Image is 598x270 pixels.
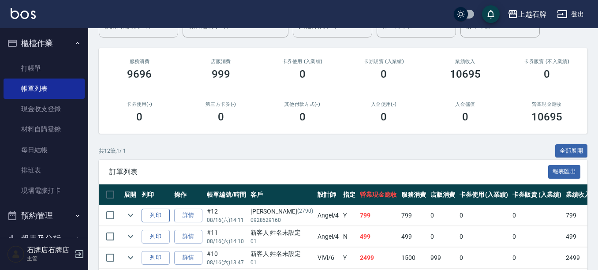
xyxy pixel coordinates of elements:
[381,111,387,123] h3: 0
[4,204,85,227] button: 預約管理
[450,68,481,80] h3: 10695
[435,101,496,107] h2: 入金儲值
[428,247,457,268] td: 999
[4,99,85,119] a: 現金收支登錄
[510,205,564,226] td: 0
[250,228,313,237] div: 新客人 姓名未設定
[191,59,251,64] h2: 店販消費
[4,119,85,139] a: 材料自購登錄
[272,101,333,107] h2: 其他付款方式(-)
[99,147,126,155] p: 共 12 筆, 1 / 1
[124,230,137,243] button: expand row
[315,205,341,226] td: Angel /4
[4,160,85,180] a: 排班表
[207,237,246,245] p: 08/16 (六) 14:10
[341,184,358,205] th: 指定
[315,184,341,205] th: 設計師
[358,247,399,268] td: 2499
[7,245,25,263] img: Person
[124,209,137,222] button: expand row
[174,209,202,222] a: 詳情
[504,5,550,23] button: 上越石牌
[109,59,170,64] h3: 服務消費
[4,32,85,55] button: 櫃檯作業
[428,205,457,226] td: 0
[516,101,577,107] h2: 營業現金應收
[207,259,246,266] p: 08/16 (六) 13:47
[27,255,72,262] p: 主管
[4,58,85,79] a: 打帳單
[299,68,306,80] h3: 0
[531,111,562,123] h3: 10695
[218,111,224,123] h3: 0
[207,216,246,224] p: 08/16 (六) 14:11
[358,184,399,205] th: 營業現金應收
[399,184,428,205] th: 服務消費
[205,226,248,247] td: #11
[4,180,85,201] a: 現場電腦打卡
[564,226,593,247] td: 499
[122,184,139,205] th: 展開
[354,101,414,107] h2: 入金使用(-)
[555,144,588,158] button: 全部展開
[248,184,315,205] th: 客戶
[428,226,457,247] td: 0
[127,68,152,80] h3: 9696
[564,184,593,205] th: 業績收入
[299,111,306,123] h3: 0
[510,247,564,268] td: 0
[518,9,546,20] div: 上越石牌
[358,205,399,226] td: 799
[457,205,511,226] td: 0
[174,251,202,265] a: 詳情
[27,246,72,255] h5: 石牌店石牌店
[399,205,428,226] td: 799
[315,226,341,247] td: Angel /4
[250,207,313,216] div: [PERSON_NAME]
[510,184,564,205] th: 卡券販賣 (入業績)
[139,184,172,205] th: 列印
[516,59,577,64] h2: 卡券販賣 (不入業績)
[142,251,170,265] button: 列印
[457,247,511,268] td: 0
[272,59,333,64] h2: 卡券使用 (入業績)
[4,140,85,160] a: 每日結帳
[250,249,313,259] div: 新客人 姓名未設定
[142,209,170,222] button: 列印
[381,68,387,80] h3: 0
[205,205,248,226] td: #12
[399,247,428,268] td: 1500
[553,6,587,22] button: 登出
[510,226,564,247] td: 0
[250,237,313,245] p: 01
[482,5,500,23] button: save
[109,101,170,107] h2: 卡券使用(-)
[548,165,581,179] button: 報表匯出
[341,226,358,247] td: N
[428,184,457,205] th: 店販消費
[544,68,550,80] h3: 0
[205,247,248,268] td: #10
[124,251,137,264] button: expand row
[315,247,341,268] td: ViVi /6
[4,227,85,250] button: 報表及分析
[142,230,170,244] button: 列印
[297,207,313,216] p: (2790)
[341,205,358,226] td: Y
[11,8,36,19] img: Logo
[136,111,142,123] h3: 0
[205,184,248,205] th: 帳單編號/時間
[462,111,468,123] h3: 0
[250,259,313,266] p: 01
[341,247,358,268] td: Y
[399,226,428,247] td: 499
[354,59,414,64] h2: 卡券販賣 (入業績)
[548,167,581,176] a: 報表匯出
[174,230,202,244] a: 詳情
[358,226,399,247] td: 499
[564,247,593,268] td: 2499
[109,168,548,176] span: 訂單列表
[191,101,251,107] h2: 第三方卡券(-)
[4,79,85,99] a: 帳單列表
[457,184,511,205] th: 卡券使用 (入業績)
